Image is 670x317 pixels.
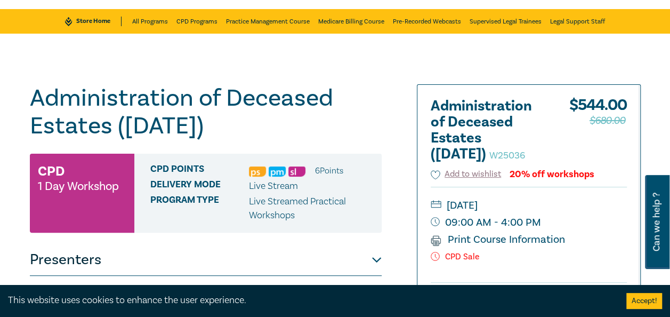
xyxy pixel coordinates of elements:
li: 6 Point s [315,164,343,178]
p: Live Streamed Practical Workshops [249,195,374,223]
small: [DATE] [431,197,627,214]
button: Presenters [30,244,382,276]
p: CPD Sale [431,252,627,262]
small: 09:00 AM - 4:00 PM [431,214,627,231]
div: $ 544.00 [569,98,627,168]
span: Live Stream [249,180,298,192]
button: Add to wishlist [431,168,502,180]
button: Description [30,276,382,308]
a: Pre-Recorded Webcasts [393,9,461,34]
a: Print Course Information [431,233,566,247]
span: Can we help ? [651,181,661,263]
div: This website uses cookies to enhance the user experience. [8,294,610,307]
a: Medicare Billing Course [318,9,384,34]
span: CPD Points [150,164,249,178]
small: 1 Day Workshop [38,181,119,192]
span: $680.00 [590,112,625,129]
a: Legal Support Staff [550,9,605,34]
img: Professional Skills [249,167,266,177]
img: Substantive Law [288,167,305,177]
a: Supervised Legal Trainees [470,9,542,34]
h1: Administration of Deceased Estates ([DATE]) [30,84,382,140]
span: Delivery Mode [150,179,249,193]
a: CPD Programs [176,9,217,34]
h3: CPD [38,162,64,181]
div: 20% off workshops [510,169,594,179]
h2: Administration of Deceased Estates ([DATE]) [431,98,548,162]
small: W25036 [489,149,525,162]
a: Practice Management Course [226,9,310,34]
button: Accept cookies [626,293,662,309]
a: All Programs [132,9,168,34]
span: Program type [150,195,249,223]
img: Practice Management & Business Skills [269,167,286,177]
a: Store Home [65,17,121,26]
